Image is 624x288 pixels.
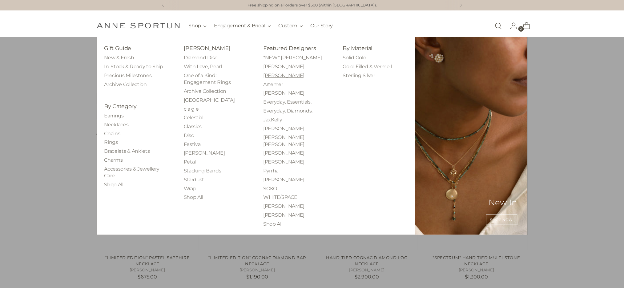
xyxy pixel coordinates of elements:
[310,19,333,33] a: Our Story
[278,19,303,33] button: Custom
[248,2,377,8] p: Free shipping on all orders over $500 (within [GEOGRAPHIC_DATA]).
[189,19,207,33] button: Shop
[518,20,530,32] a: Open cart modal
[492,20,505,32] a: Open search modal
[518,26,524,32] span: 2
[505,20,517,32] a: Go to the account page
[214,19,271,33] button: Engagement & Bridal
[97,23,180,29] a: Anne Sportun Fine Jewellery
